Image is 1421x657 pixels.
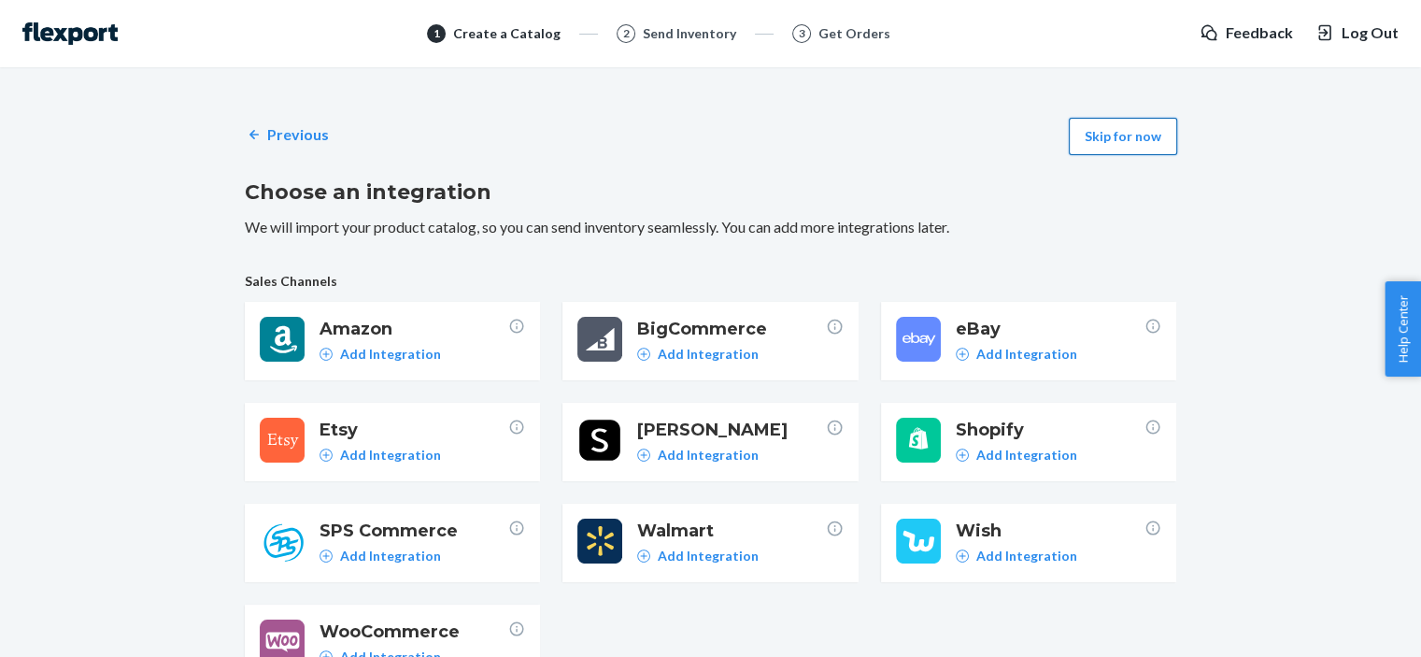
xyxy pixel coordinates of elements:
[1385,281,1421,377] button: Help Center
[658,446,759,464] p: Add Integration
[267,124,329,146] p: Previous
[799,25,805,41] span: 3
[340,547,441,565] p: Add Integration
[623,25,630,41] span: 2
[245,272,1177,291] span: Sales Channels
[320,446,441,464] a: Add Integration
[320,418,508,442] span: Etsy
[1200,22,1293,44] a: Feedback
[976,345,1077,364] p: Add Integration
[956,547,1077,565] a: Add Integration
[976,547,1077,565] p: Add Integration
[637,317,826,341] span: BigCommerce
[637,345,759,364] a: Add Integration
[340,345,441,364] p: Add Integration
[1226,22,1293,44] span: Feedback
[956,519,1144,543] span: Wish
[637,547,759,565] a: Add Integration
[245,178,1177,207] h2: Choose an integration
[818,24,890,43] div: Get Orders
[320,547,441,565] a: Add Integration
[22,22,118,45] img: Flexport logo
[245,217,1177,238] p: We will import your product catalog, so you can send inventory seamlessly. You can add more integ...
[956,418,1144,442] span: Shopify
[956,345,1077,364] a: Add Integration
[658,547,759,565] p: Add Integration
[637,519,826,543] span: Walmart
[976,446,1077,464] p: Add Integration
[245,124,329,146] a: Previous
[658,345,759,364] p: Add Integration
[956,446,1077,464] a: Add Integration
[1315,22,1399,44] button: Log Out
[320,519,508,543] span: SPS Commerce
[643,24,736,43] div: Send Inventory
[320,317,508,341] span: Amazon
[637,418,826,442] span: [PERSON_NAME]
[453,24,561,43] div: Create a Catalog
[320,345,441,364] a: Add Integration
[433,25,440,41] span: 1
[1342,22,1399,44] span: Log Out
[340,446,441,464] p: Add Integration
[637,446,759,464] a: Add Integration
[1069,118,1177,155] button: Skip for now
[956,317,1144,341] span: eBay
[320,620,508,644] span: WooCommerce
